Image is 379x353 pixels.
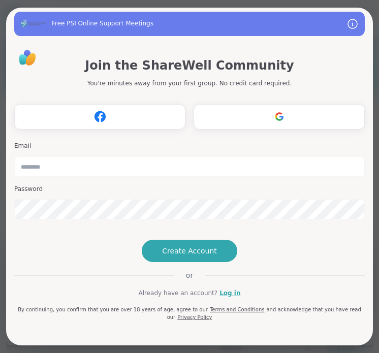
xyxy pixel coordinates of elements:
a: Privacy Policy [177,314,212,320]
h3: Email [14,142,365,150]
img: ShareWell Logomark [270,107,289,126]
span: Create Account [162,246,217,256]
span: By continuing, you confirm that you are over 18 years of age, agree to our [18,307,208,312]
a: Log in [219,288,240,298]
a: Terms and Conditions [210,307,265,312]
img: ShareWell Logomark [90,107,110,126]
span: Already have an account? [138,288,217,298]
img: partner logo [20,18,46,29]
div: Free PSI Online Support Meetings [52,19,153,28]
button: Create Account [142,240,237,262]
img: ShareWell Logo [16,46,39,69]
p: You're minutes away from your first group. No credit card required. [87,79,292,88]
span: or [174,270,205,280]
h1: Join the ShareWell Community [85,56,294,75]
h3: Password [14,185,365,194]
